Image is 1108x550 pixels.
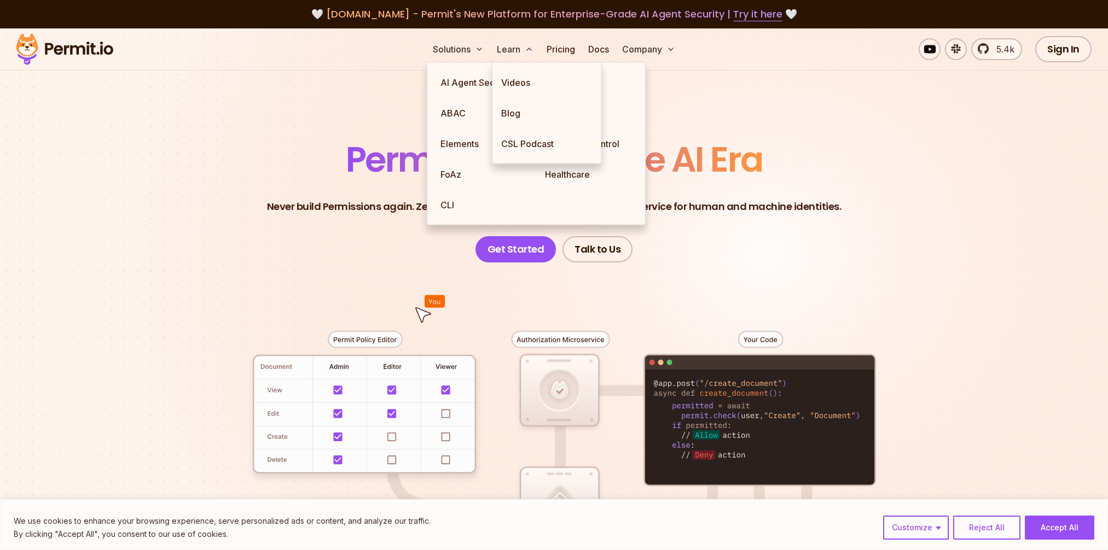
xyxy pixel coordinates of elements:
p: We use cookies to enhance your browsing experience, serve personalized ads or content, and analyz... [14,514,431,528]
button: Learn [492,38,538,60]
a: AI Agent Security [432,67,536,98]
span: [DOMAIN_NAME] - Permit's New Platform for Enterprise-Grade AI Agent Security | [326,7,782,21]
button: Customize [883,516,949,540]
img: Permit logo [11,31,118,68]
div: 🤍 🤍 [26,7,1082,22]
a: Videos [492,67,601,98]
button: Solutions [428,38,488,60]
a: Talk to Us [562,236,633,262]
a: Docs [584,38,613,60]
p: By clicking "Accept All", you consent to our use of cookies. [14,528,431,541]
a: CSL Podcast [492,128,601,159]
a: 5.4k [971,38,1022,60]
a: Blog [492,98,601,128]
span: Permissions for The AI Era [346,135,763,184]
a: Elements [432,128,536,159]
p: Never build Permissions again. Zero-latency fine-grained authorization as a service for human and... [267,199,842,214]
a: Healthcare [536,159,641,190]
a: Try it here [733,7,782,21]
a: FoAz [432,159,536,190]
a: Get Started [475,236,556,262]
a: ABAC [432,98,536,128]
span: 5.4k [990,43,1014,56]
a: CLI [432,190,536,220]
button: Reject All [953,516,1020,540]
a: Pricing [542,38,579,60]
a: Sign In [1035,36,1092,62]
button: Accept All [1025,516,1094,540]
button: Company [618,38,680,60]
